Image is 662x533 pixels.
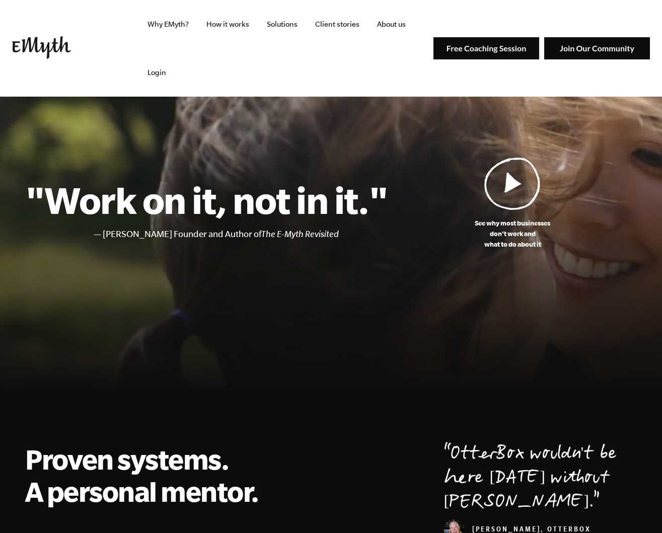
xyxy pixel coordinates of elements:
img: Play Video [484,157,541,210]
a: Login [139,48,174,97]
h2: Proven systems. A personal mentor. [25,443,271,507]
h1: "Work on it, not in it." [25,178,388,222]
a: See why most businessesdon't work andwhat to do about it [388,157,637,250]
p: See why most businesses don't work and what to do about it [388,218,637,250]
img: Join Our Community [544,37,650,60]
img: Free Coaching Session [433,37,539,60]
li: [PERSON_NAME] Founder and Author of [103,227,388,242]
img: EMyth [12,36,71,59]
p: OtterBox wouldn't be here [DATE] without [PERSON_NAME]. [444,443,637,515]
i: The E-Myth Revisited [261,229,339,239]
